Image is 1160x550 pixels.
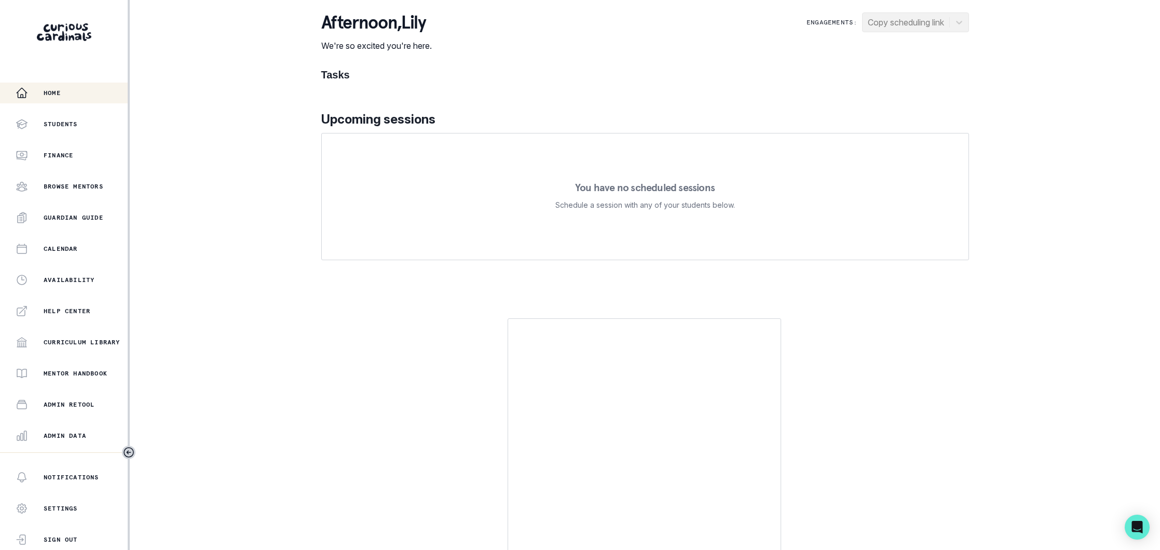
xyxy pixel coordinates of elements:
p: Home [44,89,61,97]
p: Admin Retool [44,400,94,409]
div: Open Intercom Messenger [1125,515,1150,540]
p: Availability [44,276,94,284]
p: Guardian Guide [44,213,103,222]
p: Students [44,120,78,128]
button: Toggle sidebar [122,446,135,459]
p: Settings [44,504,78,513]
p: Upcoming sessions [321,110,969,129]
p: afternoon , Lily [321,12,432,33]
p: You have no scheduled sessions [575,182,715,193]
p: Sign Out [44,535,78,544]
h1: Tasks [321,69,969,81]
p: Mentor Handbook [44,369,107,378]
p: Notifications [44,473,99,481]
p: Help Center [44,307,90,315]
p: We're so excited you're here. [321,39,432,52]
img: Curious Cardinals Logo [37,23,91,41]
p: Admin Data [44,432,86,440]
p: Calendar [44,245,78,253]
p: Schedule a session with any of your students below. [555,199,735,211]
p: Finance [44,151,73,159]
p: Engagements: [807,18,857,26]
p: Browse Mentors [44,182,103,191]
p: Curriculum Library [44,338,120,346]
